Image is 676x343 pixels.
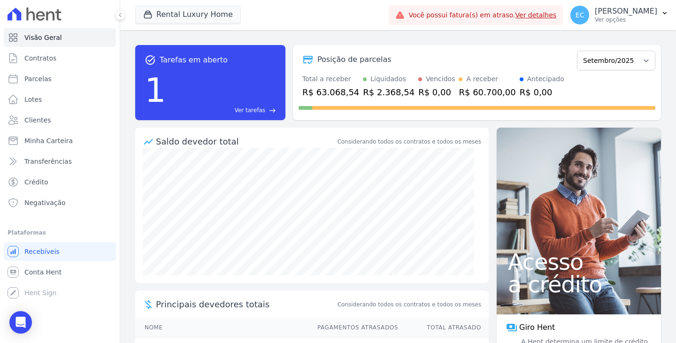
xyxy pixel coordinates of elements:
span: Acesso [508,251,650,273]
span: EC [576,12,584,18]
a: Transferências [4,152,116,171]
span: Considerando todos os contratos e todos os meses [338,300,481,309]
a: Parcelas [4,69,116,88]
th: Total Atrasado [399,318,489,337]
a: Ver tarefas east [170,106,276,114]
div: Considerando todos os contratos e todos os meses [338,137,481,146]
div: A receber [466,74,498,84]
span: task_alt [145,54,156,66]
div: Antecipado [527,74,564,84]
span: Conta Hent [24,267,61,277]
a: Ver detalhes [515,11,557,19]
div: Liquidados [370,74,406,84]
span: Tarefas em aberto [160,54,228,66]
div: R$ 0,00 [520,86,564,99]
span: Negativação [24,198,66,207]
a: Contratos [4,49,116,68]
span: Giro Hent [519,322,555,333]
span: Minha Carteira [24,136,73,145]
span: a crédito [508,273,650,296]
div: Total a receber [302,74,359,84]
div: R$ 0,00 [418,86,455,99]
a: Crédito [4,173,116,191]
span: Clientes [24,115,51,125]
div: Vencidos [426,74,455,84]
span: Recebíveis [24,247,60,256]
a: Clientes [4,111,116,130]
a: Recebíveis [4,242,116,261]
th: Pagamentos Atrasados [308,318,399,337]
span: Visão Geral [24,33,62,42]
a: Conta Hent [4,263,116,282]
a: Minha Carteira [4,131,116,150]
div: Saldo devedor total [156,135,336,148]
th: Nome [135,318,308,337]
p: Ver opções [595,16,657,23]
button: Rental Luxury Home [135,6,241,23]
div: R$ 63.068,54 [302,86,359,99]
a: Visão Geral [4,28,116,47]
span: Parcelas [24,74,52,84]
span: Crédito [24,177,48,187]
span: Ver tarefas [235,106,265,114]
div: Posição de parcelas [317,54,392,65]
div: R$ 60.700,00 [459,86,515,99]
div: R$ 2.368,54 [363,86,415,99]
span: Transferências [24,157,72,166]
a: Lotes [4,90,116,109]
span: Lotes [24,95,42,104]
span: Principais devedores totais [156,298,336,311]
div: 1 [145,66,166,114]
div: Open Intercom Messenger [9,311,32,334]
p: [PERSON_NAME] [595,7,657,16]
span: east [269,107,276,114]
button: EC [PERSON_NAME] Ver opções [563,2,676,28]
a: Negativação [4,193,116,212]
span: Contratos [24,53,56,63]
div: Plataformas [8,227,112,238]
span: Você possui fatura(s) em atraso. [408,10,556,20]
